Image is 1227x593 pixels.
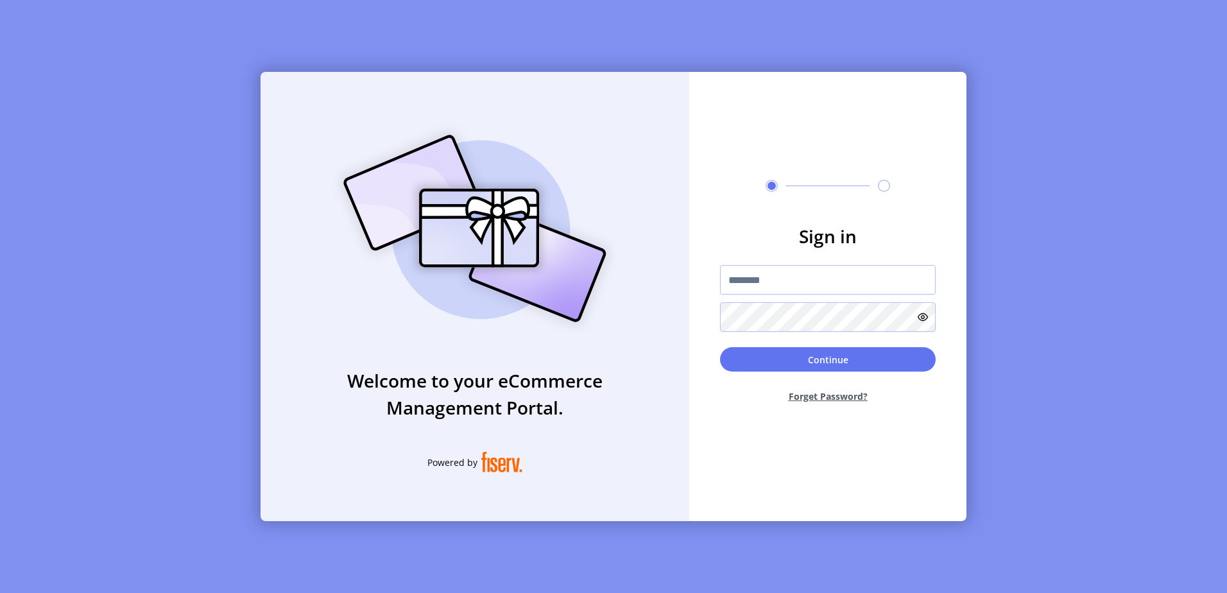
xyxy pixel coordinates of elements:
[427,456,477,469] span: Powered by
[720,347,936,372] button: Continue
[720,379,936,413] button: Forget Password?
[261,367,689,421] h3: Welcome to your eCommerce Management Portal.
[324,121,626,336] img: card_Illustration.svg
[720,223,936,250] h3: Sign in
